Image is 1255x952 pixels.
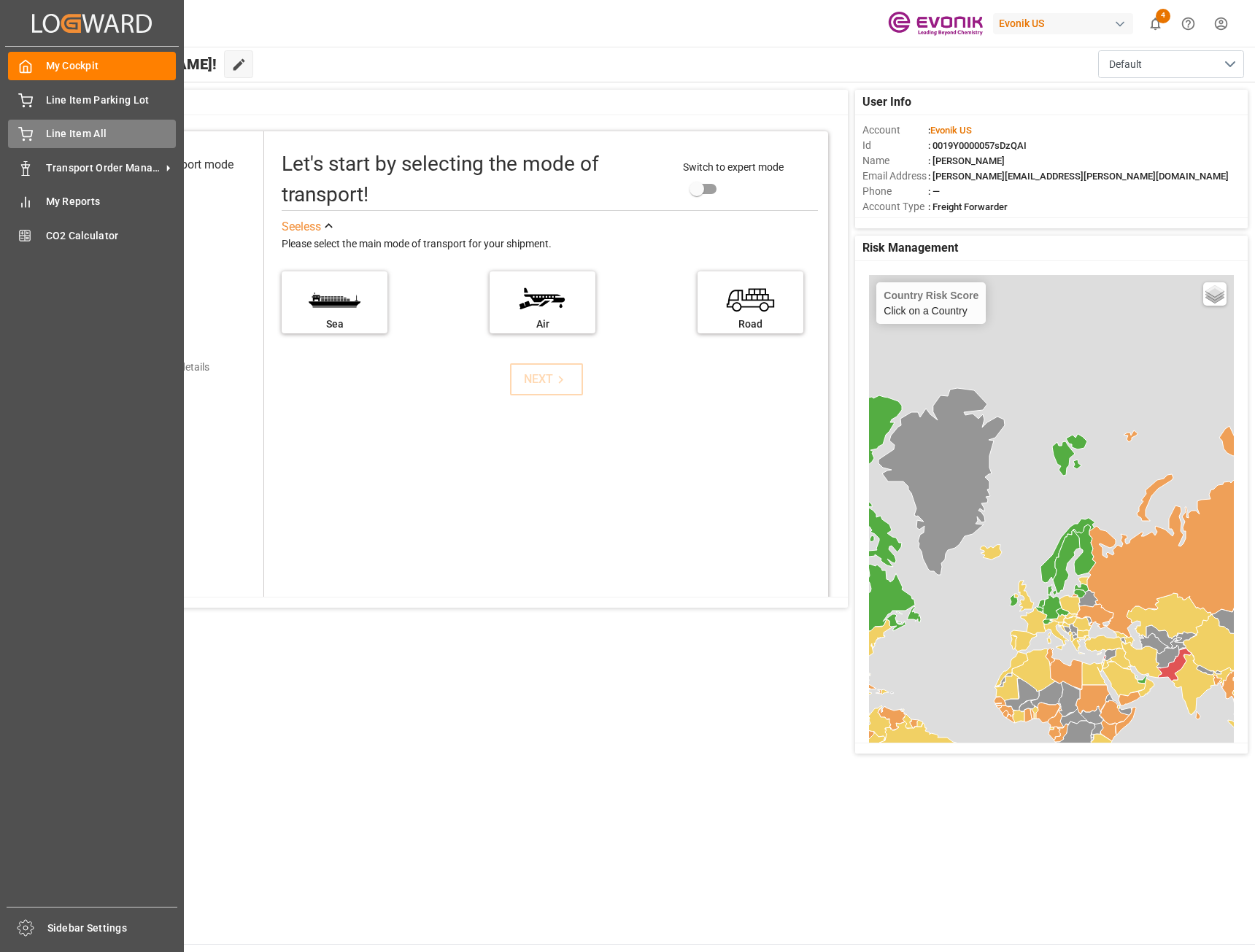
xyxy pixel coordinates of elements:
div: Air [497,317,588,332]
span: Evonik US [930,125,972,136]
span: Id [862,138,928,153]
span: Risk Management [862,239,958,257]
span: Name [862,153,928,169]
span: Line Item All [46,126,177,142]
a: Layers [1203,282,1227,306]
button: Help Center [1172,7,1205,40]
div: Road [705,317,796,332]
div: See less [282,218,321,236]
span: Account Type [862,199,928,214]
button: show 4 new notifications [1139,7,1172,40]
button: Evonik US [993,9,1139,37]
span: : Freight Forwarder [928,201,1008,212]
span: Transport Order Management [46,160,161,176]
a: My Reports [8,187,176,216]
div: Add shipping details [118,360,209,375]
div: Click on a Country [884,290,978,317]
span: Switch to expert mode [683,161,784,173]
span: My Cockpit [46,58,177,74]
a: Line Item Parking Lot [8,85,176,114]
div: Please select the main mode of transport for your shipment. [282,236,818,253]
div: Let's start by selecting the mode of transport! [282,149,668,210]
span: CO2 Calculator [46,228,177,244]
span: User Info [862,93,911,111]
span: Sidebar Settings [47,921,178,936]
span: Default [1109,57,1142,72]
div: NEXT [524,371,568,388]
span: : [PERSON_NAME][EMAIL_ADDRESS][PERSON_NAME][DOMAIN_NAME] [928,171,1229,182]
button: open menu [1098,50,1244,78]
span: Account [862,123,928,138]
span: 4 [1156,9,1170,23]
div: Evonik US [993,13,1133,34]
span: : [PERSON_NAME] [928,155,1005,166]
div: Sea [289,317,380,332]
span: Email Address [862,169,928,184]
h4: Country Risk Score [884,290,978,301]
span: : — [928,186,940,197]
a: Line Item All [8,120,176,148]
span: Line Item Parking Lot [46,93,177,108]
span: Phone [862,184,928,199]
span: : 0019Y0000057sDzQAI [928,140,1027,151]
span: My Reports [46,194,177,209]
a: CO2 Calculator [8,221,176,249]
button: NEXT [510,363,583,395]
img: Evonik-brand-mark-Deep-Purple-RGB.jpeg_1700498283.jpeg [888,11,983,36]
span: : [928,125,972,136]
a: My Cockpit [8,52,176,80]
